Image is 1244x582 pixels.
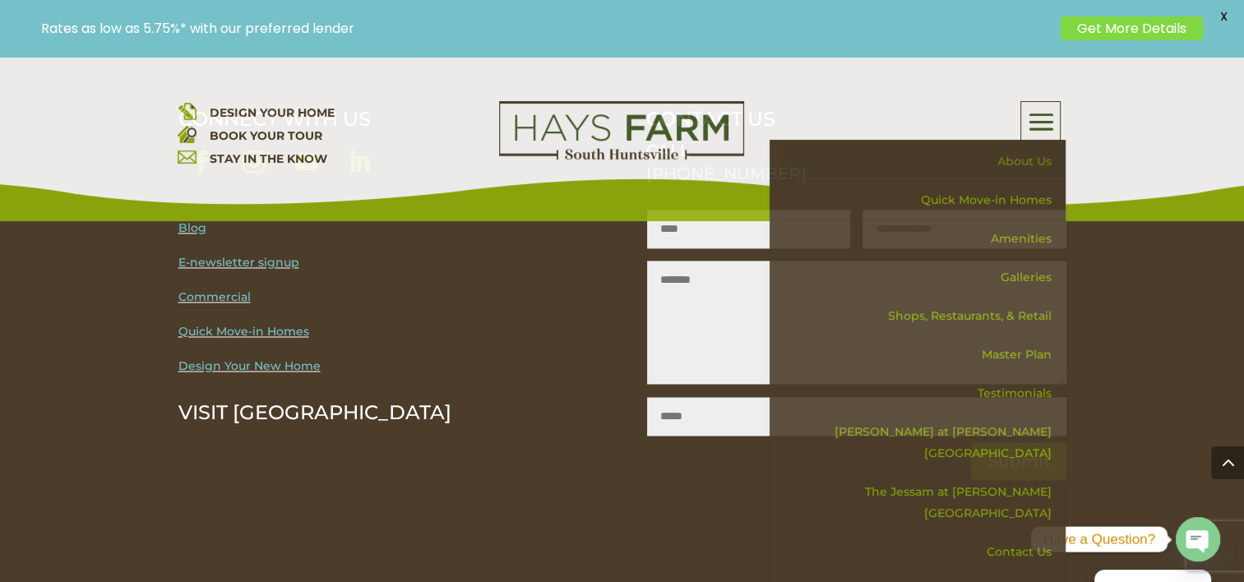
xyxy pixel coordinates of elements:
a: Design Your New Home [178,358,321,373]
a: Amenities [781,219,1066,258]
span: X [1211,4,1236,29]
a: Quick Move-in Homes [178,324,309,339]
a: STAY IN THE KNOW [209,151,326,166]
p: VISIT [GEOGRAPHIC_DATA] [178,401,598,424]
p: Rates as low as 5.75%* with our preferred lender [41,21,1052,36]
img: design your home [178,101,197,120]
a: Shops, Restaurants, & Retail [781,297,1066,335]
a: The Jessam at [PERSON_NAME][GEOGRAPHIC_DATA] [781,473,1066,533]
a: BOOK YOUR TOUR [209,128,321,143]
img: Logo [499,101,744,160]
a: Blog [178,220,206,235]
a: Quick Move-in Homes [781,181,1066,219]
a: Master Plan [781,335,1066,374]
a: hays farm homes huntsville development [499,149,744,164]
a: Commercial [178,289,251,304]
a: Testimonials [781,374,1066,413]
a: DESIGN YOUR HOME [209,105,334,120]
a: Get More Details [1061,16,1203,40]
a: Contact Us [781,533,1066,571]
a: Galleries [781,258,1066,297]
a: [PERSON_NAME] at [PERSON_NAME][GEOGRAPHIC_DATA] [781,413,1066,473]
a: E-newsletter signup [178,255,299,270]
a: About Us [781,142,1066,181]
img: book your home tour [178,124,197,143]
